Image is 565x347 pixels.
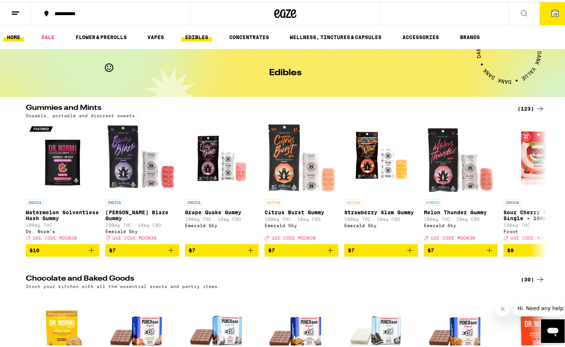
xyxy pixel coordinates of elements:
[265,120,338,194] img: Emerald Sky - Citrus Burst Gummy
[72,31,130,40] a: FLOWER & PREROLLS
[26,197,43,204] p: INDICA
[26,227,100,232] div: Dr. Norm's
[431,234,475,239] span: USE CODE MOON30
[344,120,418,242] a: Open page for Strawberry Slam Gummy from Emerald Sky
[105,120,179,194] img: Emerald Sky - Berry Blaze Gummy
[510,234,555,239] span: USE CODE MOON30
[399,31,443,40] a: ACCESSORIES
[269,67,301,76] h1: Edibles
[517,103,545,111] a: (123)
[265,215,338,220] p: 100mg THC: 10mg CBD
[268,246,275,251] span: $7
[424,208,498,214] p: Melon Thunder Gummy
[105,208,179,219] p: [PERSON_NAME] Blaze Gummy
[185,215,259,220] p: 100mg THC: 10mg CBD
[424,120,498,194] img: Emerald Sky - Melon Thunder Gummy
[26,273,509,282] h2: Chocolate and Baked Goods
[541,317,565,341] iframe: Button to launch messaging window
[26,208,100,219] p: Watermelon Solventless Hash Gummy
[185,120,259,242] a: Open page for Grape Quake Gummy from Emerald Sky
[29,246,39,251] span: $10
[105,242,179,255] button: Add to bag
[507,246,514,251] span: $9
[109,246,116,251] span: $7
[513,298,565,315] iframe: Message from company
[456,31,484,40] a: BRANDS
[424,197,442,204] p: HYBRID
[424,215,498,220] p: 100mg THC: 10mg CBD
[144,31,168,40] a: VAPES
[185,242,259,255] button: Add to bag
[185,120,259,194] img: Emerald Sky - Grape Quake Gummy
[344,197,362,204] p: SATIVA
[265,197,282,204] p: SATIVA
[4,5,53,11] span: Hi. Need any help?
[265,208,338,214] p: Citrus Burst Gummy
[185,221,259,226] div: Emerald Sky
[3,31,24,40] a: HOME
[105,120,179,242] a: Open page for Berry Blaze Gummy from Emerald Sky
[348,246,355,251] span: $7
[521,273,545,282] a: (30)
[495,300,510,315] iframe: Close message
[112,234,157,239] span: USE CODE MOON30
[105,227,179,232] div: Emerald Sky
[105,197,123,204] p: INDICA
[26,120,100,194] img: Dr. Norm's - Watermelon Solventless Hash Gummy
[185,208,259,214] p: Grape Quake Gummy
[226,31,273,40] a: CONCENTRATES
[26,111,138,116] p: Dosable, portable and discreet sweets.
[553,10,557,14] span: 10
[344,242,418,255] button: Add to bag
[38,31,58,40] a: SALE
[344,221,418,226] div: Emerald Sky
[265,221,338,226] div: Emerald Sky
[428,246,434,251] span: $7
[424,242,498,255] button: Add to bag
[424,120,498,242] a: Open page for Melon Thunder Gummy from Emerald Sky
[181,31,212,40] a: EDIBLES
[424,221,498,226] div: Emerald Sky
[26,103,509,111] h2: Gummies and Mints
[344,120,418,194] img: Emerald Sky - Strawberry Slam Gummy
[189,246,195,251] span: $7
[26,120,100,242] a: Open page for Watermelon Solventless Hash Gummy from Dr. Norm's
[344,208,418,214] p: Strawberry Slam Gummy
[26,221,100,226] p: 100mg THC
[344,215,418,220] p: 100mg THC: 10mg CBD
[265,120,338,242] a: Open page for Citrus Burst Gummy from Emerald Sky
[33,234,77,239] span: USE CODE MOON30
[26,282,220,287] p: Stock your kitchen with all the essential snacks and pantry items.
[503,197,521,204] p: INDICA
[105,221,179,226] p: 100mg THC: 10mg CBD
[265,242,338,255] button: Add to bag
[272,234,316,239] span: USE CODE MOON30
[286,31,385,40] a: WELLNESS, TINCTURES & CAPSULES
[185,197,203,204] p: INDICA
[26,242,100,255] button: Add to bag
